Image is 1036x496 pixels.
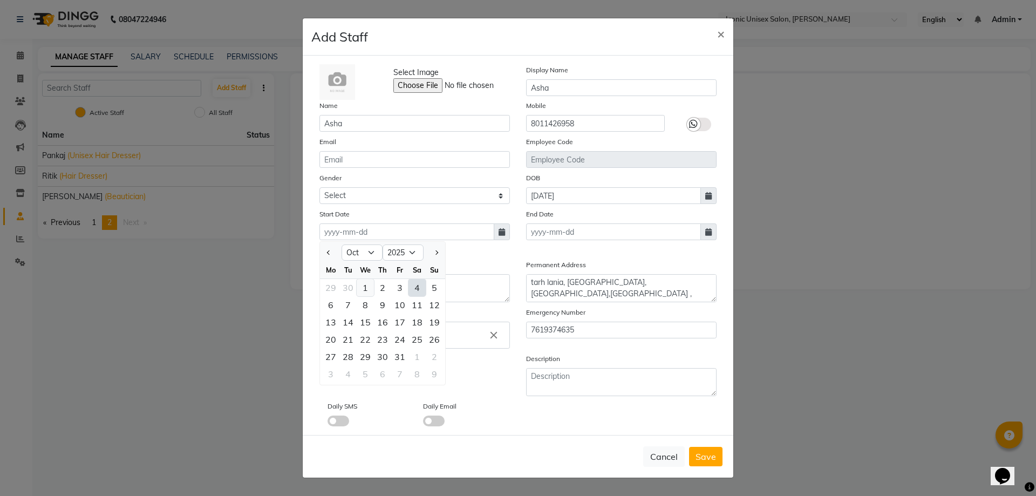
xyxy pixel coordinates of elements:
[357,365,374,383] div: Wednesday, November 5, 2025
[374,348,391,365] div: Thursday, October 30, 2025
[357,296,374,314] div: Wednesday, October 8, 2025
[526,322,717,338] input: Mobile
[991,453,1025,485] iframe: chat widget
[426,296,443,314] div: Sunday, October 12, 2025
[526,187,701,204] input: yyyy-mm-dd
[391,296,408,314] div: Friday, October 10, 2025
[391,348,408,365] div: Friday, October 31, 2025
[383,244,424,261] select: Select year
[717,25,725,42] span: ×
[426,261,443,278] div: Su
[357,314,374,331] div: Wednesday, October 15, 2025
[408,296,426,314] div: 11
[393,67,439,78] span: Select Image
[339,331,357,348] div: Tuesday, October 21, 2025
[322,365,339,383] div: 3
[423,402,456,411] label: Daily Email
[408,261,426,278] div: Sa
[391,261,408,278] div: Fr
[426,331,443,348] div: 26
[426,279,443,296] div: Sunday, October 5, 2025
[322,348,339,365] div: Monday, October 27, 2025
[393,78,540,93] input: Select Image
[408,365,426,383] div: 8
[408,314,426,331] div: Saturday, October 18, 2025
[391,365,408,383] div: 7
[408,279,426,296] div: Saturday, October 4, 2025
[689,447,723,466] button: Save
[357,365,374,383] div: 5
[526,115,665,132] input: Mobile
[391,348,408,365] div: 31
[342,244,383,261] select: Select month
[322,296,339,314] div: Monday, October 6, 2025
[319,209,350,219] label: Start Date
[408,365,426,383] div: Saturday, November 8, 2025
[426,279,443,296] div: 5
[391,279,408,296] div: 3
[374,331,391,348] div: Thursday, October 23, 2025
[374,365,391,383] div: 6
[374,261,391,278] div: Th
[526,137,573,147] label: Employee Code
[374,314,391,331] div: Thursday, October 16, 2025
[319,223,494,240] input: yyyy-mm-dd
[322,279,339,296] div: Monday, September 29, 2025
[526,101,546,111] label: Mobile
[357,348,374,365] div: Wednesday, October 29, 2025
[426,331,443,348] div: Sunday, October 26, 2025
[322,331,339,348] div: 20
[408,296,426,314] div: Saturday, October 11, 2025
[357,261,374,278] div: We
[526,209,554,219] label: End Date
[357,331,374,348] div: Wednesday, October 22, 2025
[311,27,368,46] h4: Add Staff
[319,151,510,168] input: Email
[426,296,443,314] div: 12
[339,314,357,331] div: 14
[488,329,500,341] i: Close
[426,314,443,331] div: Sunday, October 19, 2025
[357,314,374,331] div: 15
[526,151,717,168] input: Employee Code
[408,331,426,348] div: 25
[357,331,374,348] div: 22
[339,365,357,383] div: Tuesday, November 4, 2025
[696,451,716,462] span: Save
[339,261,357,278] div: Tu
[322,296,339,314] div: 6
[426,348,443,365] div: 2
[408,314,426,331] div: 18
[526,308,585,317] label: Emergency Number
[391,331,408,348] div: 24
[328,402,357,411] label: Daily SMS
[426,365,443,383] div: 9
[339,279,357,296] div: 30
[374,365,391,383] div: Thursday, November 6, 2025
[374,296,391,314] div: 9
[357,348,374,365] div: 29
[339,314,357,331] div: Tuesday, October 14, 2025
[339,296,357,314] div: Tuesday, October 7, 2025
[339,365,357,383] div: 4
[391,296,408,314] div: 10
[426,314,443,331] div: 19
[319,64,355,100] img: Cinque Terre
[408,348,426,365] div: 1
[374,348,391,365] div: 30
[391,331,408,348] div: Friday, October 24, 2025
[322,279,339,296] div: 29
[339,296,357,314] div: 7
[408,331,426,348] div: Saturday, October 25, 2025
[432,244,441,261] button: Next month
[322,348,339,365] div: 27
[426,348,443,365] div: Sunday, November 2, 2025
[526,354,560,364] label: Description
[374,314,391,331] div: 16
[526,173,540,183] label: DOB
[339,348,357,365] div: Tuesday, October 28, 2025
[319,101,338,111] label: Name
[374,331,391,348] div: 23
[322,365,339,383] div: Monday, November 3, 2025
[374,296,391,314] div: Thursday, October 9, 2025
